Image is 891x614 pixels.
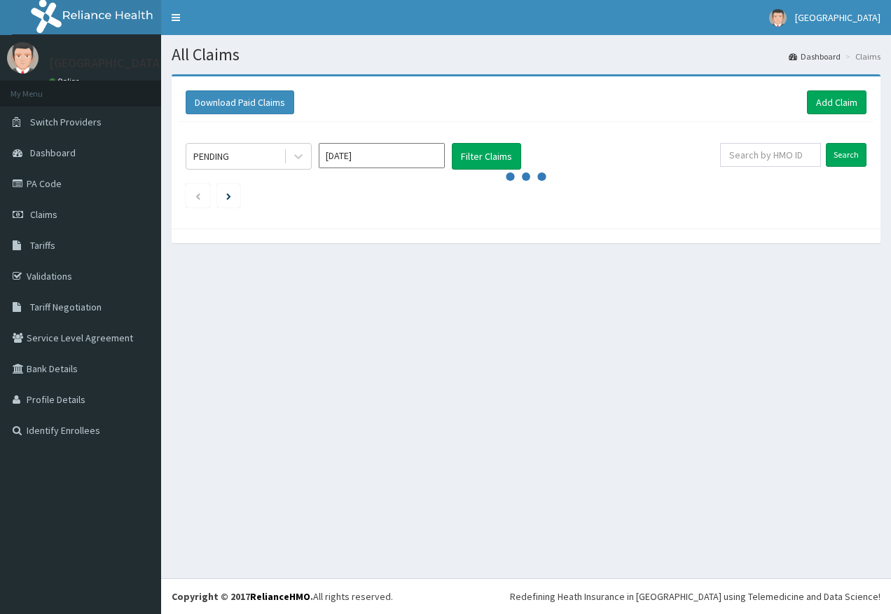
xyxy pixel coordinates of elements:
span: Dashboard [30,146,76,159]
p: [GEOGRAPHIC_DATA] [49,57,165,69]
div: PENDING [193,149,229,163]
div: Redefining Heath Insurance in [GEOGRAPHIC_DATA] using Telemedicine and Data Science! [510,589,880,603]
a: RelianceHMO [250,590,310,603]
span: [GEOGRAPHIC_DATA] [795,11,880,24]
span: Tariffs [30,239,55,252]
a: Previous page [195,189,201,202]
img: User Image [769,9,787,27]
h1: All Claims [172,46,880,64]
button: Download Paid Claims [186,90,294,114]
span: Switch Providers [30,116,102,128]
button: Filter Claims [452,143,521,170]
a: Dashboard [789,50,841,62]
span: Tariff Negotiation [30,301,102,313]
input: Search by HMO ID [720,143,821,167]
input: Search [826,143,866,167]
span: Claims [30,208,57,221]
strong: Copyright © 2017 . [172,590,313,603]
a: Next page [226,189,231,202]
input: Select Month and Year [319,143,445,168]
svg: audio-loading [505,156,547,198]
footer: All rights reserved. [161,578,891,614]
img: User Image [7,42,39,74]
li: Claims [842,50,880,62]
a: Add Claim [807,90,866,114]
a: Online [49,76,83,86]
